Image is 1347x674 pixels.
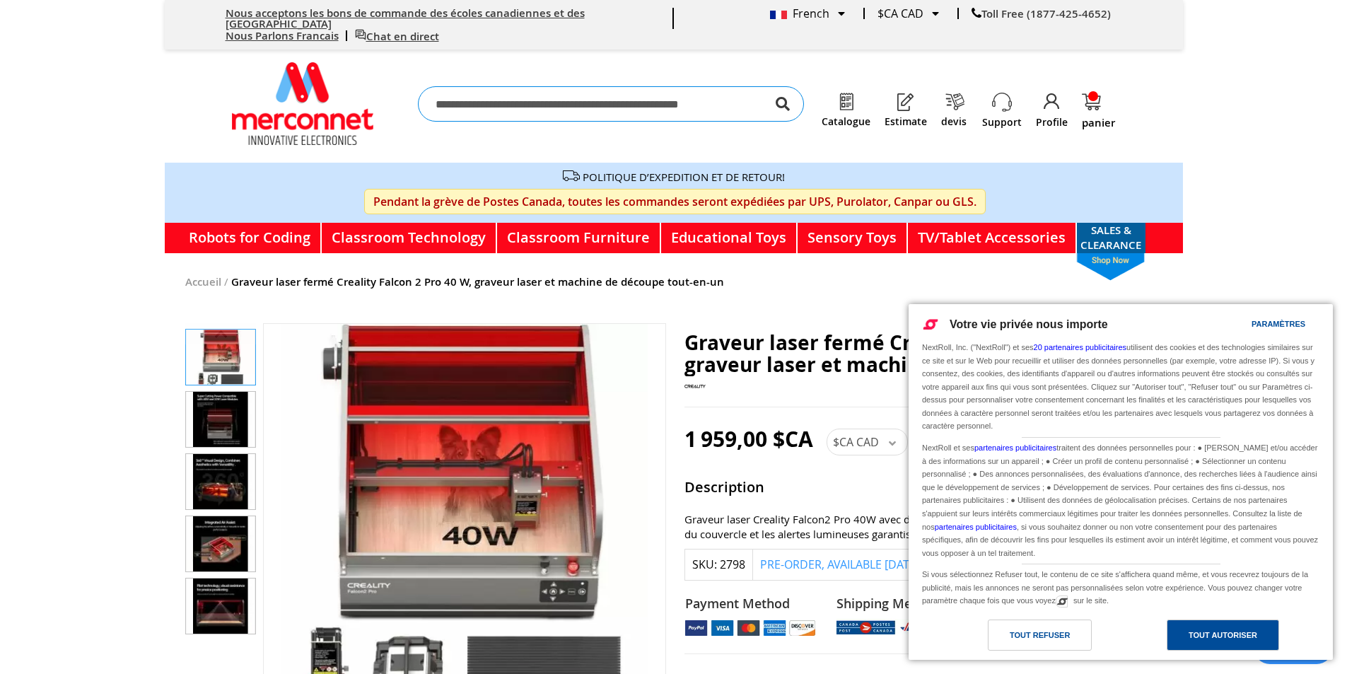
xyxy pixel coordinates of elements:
[919,564,1322,609] div: Si vous sélectionnez Refuser tout, le contenu de ce site s'affichera quand même, et vous recevrez...
[364,189,986,214] span: Pendant la grève de Postes Canada, toutes les commandes seront expédiées par UPS, Purolator, Canp...
[917,620,1121,658] a: Tout refuser
[974,443,1056,452] a: partenaires publicitaires
[355,29,366,40] img: live chat
[950,318,1108,330] span: Votre vie privée nous importe
[836,595,1034,613] strong: Shipping Method
[232,62,373,145] a: store logo
[1189,627,1257,643] div: Tout autoriser
[877,6,898,21] span: $CA
[827,429,908,455] div: $CA CAD
[497,223,661,253] a: Classroom Furniture
[885,116,927,127] a: Estimate
[185,572,256,634] div: Graveur laser fermé Creality Falcon 2 Pro 40 W, graveur laser et machine de découpe tout-en-un
[1077,223,1145,253] a: SALES & CLEARANCEshop now
[1036,115,1068,129] a: Profile
[684,387,706,400] a: Creality3D
[231,274,724,289] strong: Graveur laser fermé Creality Falcon 2 Pro 40 W, graveur laser et machine de découpe tout-en-un
[908,223,1077,253] a: TV/Tablet Accessories
[1121,620,1324,658] a: Tout autoriser
[856,434,879,450] span: CAD
[770,6,829,21] span: French
[685,595,816,613] strong: Payment Method
[1252,316,1305,332] div: Paramètres
[901,6,923,21] span: CAD
[798,223,908,253] a: Sensory Toys
[684,477,1162,501] strong: Description
[982,115,1022,129] a: Support
[185,323,256,385] div: Graveur laser fermé Creality Falcon 2 Pro 40 W, graveur laser et machine de découpe tout-en-un
[355,29,439,44] a: Chat en direct
[896,92,916,112] img: Estimate
[684,512,1162,542] div: Graveur laser Creality Falcon2 Pro 40W avec deux capteurs, affichant l'état d'étanchéité, les arr...
[185,448,256,510] div: Graveur laser fermé Creality Falcon 2 Pro 40 W, graveur laser et machine de découpe tout-en-un
[822,116,870,127] a: Catalogue
[919,438,1322,561] div: NextRoll et ses traitent des données personnelles pour : ● [PERSON_NAME] et/ou accéder à des info...
[770,8,845,19] div: French
[1010,627,1070,643] div: Tout refuser
[919,339,1322,434] div: NextRoll, Inc. ("NextRoll") et ses utilisent des cookies et des technologies similaires sur ce si...
[322,223,497,253] a: Classroom Technology
[1042,92,1062,112] img: Profile.png
[692,557,717,572] strong: SKU
[684,424,813,453] span: 1 959,00 $CA
[179,223,322,253] a: Robots for Coding
[833,434,853,450] span: $CA
[1070,253,1152,281] span: shop now
[185,510,256,572] div: Graveur laser fermé Creality Falcon 2 Pro 40 W, graveur laser et machine de découpe tout-en-un
[760,557,919,572] span: Pre-order, Available [DATE]
[661,223,798,253] a: Educational Toys
[770,11,787,19] img: French.png
[186,454,255,509] img: Graveur laser fermé Creality Falcon 2 Pro 40 W, graveur laser et machine de découpe tout-en-un
[720,557,745,573] div: 2798
[972,6,1111,21] a: Toll Free (1877-425-4652)
[32,10,60,23] span: Aide
[226,6,585,31] a: Nous acceptons les bons de commande des écoles canadiennes et des [GEOGRAPHIC_DATA]
[583,170,785,184] a: POLITIQUE D’EXPEDITION ET DE RETOUR!
[1227,313,1261,339] a: Paramètres
[1082,93,1115,128] a: panier
[185,385,256,448] div: Graveur laser fermé Creality Falcon 2 Pro 40 W, graveur laser et machine de découpe tout-en-un
[836,92,856,112] img: Catalogue
[186,579,255,634] img: Graveur laser fermé Creality Falcon 2 Pro 40 W, graveur laser et machine de découpe tout-en-un
[185,274,221,289] a: Accueil
[877,8,939,19] div: $CA CAD
[1034,343,1126,351] a: 20 partenaires publicitaires
[186,330,255,385] img: Graveur laser fermé Creality Falcon 2 Pro 40 W, graveur laser et machine de découpe tout-en-un
[935,523,1017,531] a: partenaires publicitaires
[684,329,1160,378] span: Graveur laser fermé Creality Falcon 2 Pro 40 W, graveur laser et machine de découpe tout-en-un
[684,376,706,397] img: Creality3D
[1082,117,1115,128] span: panier
[226,28,339,43] a: Nous Parlons Francais
[186,392,255,447] img: Graveur laser fermé Creality Falcon 2 Pro 40 W, graveur laser et machine de découpe tout-en-un
[186,516,255,571] img: Graveur laser fermé Creality Falcon 2 Pro 40 W, graveur laser et machine de découpe tout-en-un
